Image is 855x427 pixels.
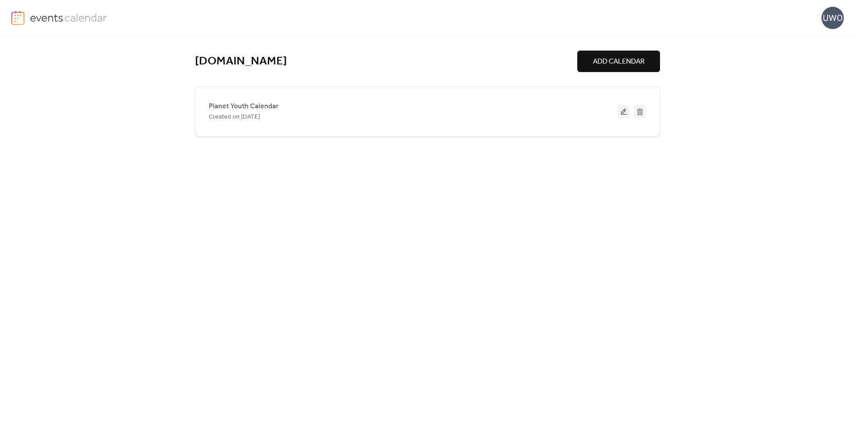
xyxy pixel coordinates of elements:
button: ADD CALENDAR [577,51,660,72]
span: Created on [DATE] [209,112,260,123]
span: ADD CALENDAR [593,56,644,67]
a: Planet Youth Calendar [209,104,279,109]
img: logo [11,11,25,25]
a: [DOMAIN_NAME] [195,54,287,69]
div: UWO [821,7,844,29]
span: Planet Youth Calendar [209,101,279,112]
img: logo-type [30,11,107,24]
